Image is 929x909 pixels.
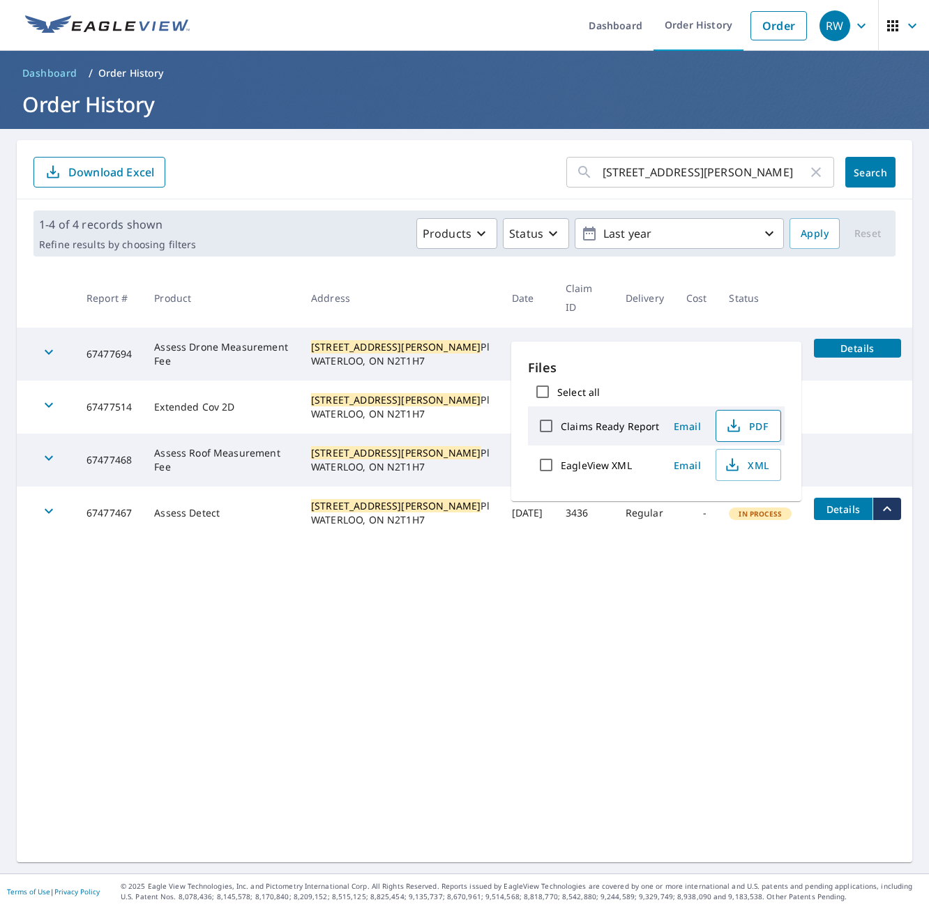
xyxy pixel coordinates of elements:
[501,381,554,434] td: [DATE]
[614,328,675,381] td: Regular
[501,328,554,381] td: [DATE]
[501,434,554,487] td: [DATE]
[33,157,165,188] button: Download Excel
[75,434,143,487] td: 67477468
[554,328,614,381] td: 3436
[503,218,569,249] button: Status
[300,268,501,328] th: Address
[143,487,300,540] td: Assess Detect
[675,487,718,540] td: -
[822,503,864,516] span: Details
[39,238,196,251] p: Refine results by choosing filters
[509,225,543,242] p: Status
[17,90,912,119] h1: Order History
[614,487,675,540] td: Regular
[822,342,893,355] span: Details
[17,62,912,84] nav: breadcrumb
[25,15,190,36] img: EV Logo
[39,216,196,233] p: 1-4 of 4 records shown
[557,385,600,399] label: Select all
[725,418,769,434] span: PDF
[311,499,481,512] mark: [STREET_ADDRESS][PERSON_NAME]
[143,268,300,328] th: Product
[416,218,497,249] button: Products
[7,887,50,896] a: Terms of Use
[675,328,718,381] td: -
[750,11,807,40] a: Order
[671,420,704,433] span: Email
[845,157,896,188] button: Search
[675,268,718,328] th: Cost
[814,498,873,520] button: detailsBtn-67477467
[671,459,704,472] span: Email
[561,459,632,472] label: EagleView XML
[598,222,761,246] p: Last year
[614,268,675,328] th: Delivery
[311,446,481,459] mark: [STREET_ADDRESS][PERSON_NAME]
[790,218,840,249] button: Apply
[873,498,901,520] button: filesDropdownBtn-67477467
[528,358,785,377] p: Files
[311,340,481,353] mark: [STREET_ADDRESS][PERSON_NAME]
[801,225,829,243] span: Apply
[554,487,614,540] td: 3436
[575,218,784,249] button: Last year
[856,166,884,179] span: Search
[665,454,710,476] button: Email
[143,381,300,434] td: Extended Cov 2D
[554,268,614,328] th: Claim ID
[75,328,143,381] td: 67477694
[311,393,490,421] div: Pl WATERLOO, ON N2T1H7
[718,268,803,328] th: Status
[561,420,660,433] label: Claims Ready Report
[7,887,100,896] p: |
[603,153,808,192] input: Address, Report #, Claim ID, etc.
[22,66,77,80] span: Dashboard
[75,268,143,328] th: Report #
[814,339,901,358] button: detailsBtn-67477694
[75,381,143,434] td: 67477514
[311,393,481,406] mark: [STREET_ADDRESS][PERSON_NAME]
[98,66,164,80] p: Order History
[311,340,490,368] div: Pl WATERLOO, ON N2T1H7
[75,487,143,540] td: 67477467
[501,268,554,328] th: Date
[68,165,154,180] p: Download Excel
[311,499,490,527] div: Pl WATERLOO, ON N2T1H7
[143,434,300,487] td: Assess Roof Measurement Fee
[716,449,781,481] button: XML
[716,410,781,442] button: PDF
[820,10,850,41] div: RW
[725,457,769,473] span: XML
[89,65,93,82] li: /
[143,328,300,381] td: Assess Drone Measurement Fee
[423,225,471,242] p: Products
[311,446,490,474] div: Pl WATERLOO, ON N2T1H7
[121,881,922,902] p: © 2025 Eagle View Technologies, Inc. and Pictometry International Corp. All Rights Reserved. Repo...
[501,487,554,540] td: [DATE]
[17,62,83,84] a: Dashboard
[730,509,790,519] span: In Process
[665,415,710,437] button: Email
[54,887,100,896] a: Privacy Policy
